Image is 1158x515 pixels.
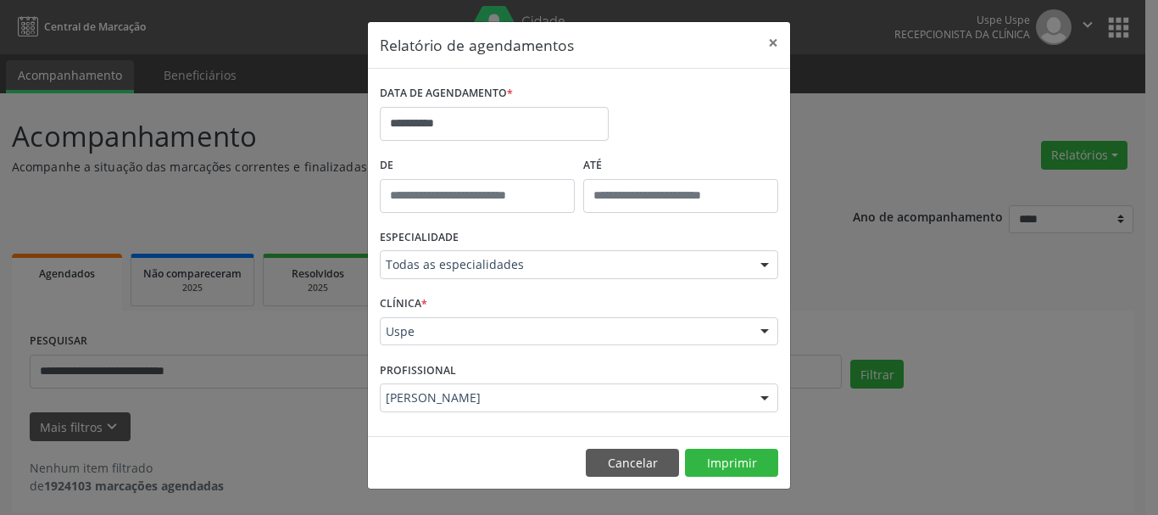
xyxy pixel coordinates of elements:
[586,449,679,478] button: Cancelar
[380,225,459,251] label: ESPECIALIDADE
[380,357,456,383] label: PROFISSIONAL
[380,291,427,317] label: CLÍNICA
[583,153,778,179] label: ATÉ
[685,449,778,478] button: Imprimir
[380,81,513,107] label: DATA DE AGENDAMENTO
[756,22,790,64] button: Close
[380,153,575,179] label: De
[380,34,574,56] h5: Relatório de agendamentos
[386,256,743,273] span: Todas as especialidades
[386,323,743,340] span: Uspe
[386,389,743,406] span: [PERSON_NAME]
